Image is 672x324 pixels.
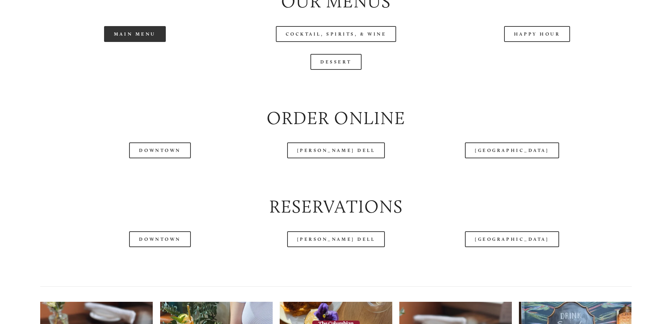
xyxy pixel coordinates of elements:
[129,142,190,158] a: Downtown
[287,231,385,247] a: [PERSON_NAME] Dell
[129,231,190,247] a: Downtown
[287,142,385,158] a: [PERSON_NAME] Dell
[40,106,631,131] h2: Order Online
[40,194,631,219] h2: Reservations
[465,231,559,247] a: [GEOGRAPHIC_DATA]
[310,54,362,70] a: Dessert
[465,142,559,158] a: [GEOGRAPHIC_DATA]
